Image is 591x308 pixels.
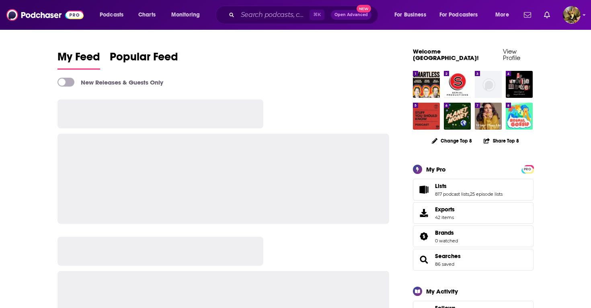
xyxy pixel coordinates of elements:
img: Stuff You Should Know [413,103,440,130]
span: 42 items [435,215,455,220]
span: Brands [413,225,534,247]
button: open menu [94,8,134,21]
a: Welcome [GEOGRAPHIC_DATA]! [413,48,479,62]
span: Lists [435,182,447,190]
button: open menu [389,8,436,21]
img: User Profile [563,6,581,24]
a: Searches [416,254,432,265]
img: missing-image.png [475,71,502,98]
img: SmartLess [413,71,440,98]
div: My Activity [426,287,458,295]
a: Popular Feed [110,50,178,70]
span: Lists [413,179,534,201]
a: PRO [523,165,532,172]
span: PRO [523,166,532,172]
div: My Pro [426,165,446,173]
span: For Podcasters [439,9,478,21]
span: Exports [435,206,455,213]
a: Exports [413,202,534,224]
span: Open Advanced [334,13,368,17]
button: Open AdvancedNew [331,10,371,20]
a: Show notifications dropdown [521,8,534,22]
div: Search podcasts, credits, & more... [223,6,386,24]
a: My Feed [57,50,100,70]
img: Podchaser - Follow, Share and Rate Podcasts [6,7,84,23]
a: Lists [435,182,503,190]
span: Searches [413,249,534,271]
img: Serial [444,71,471,98]
img: Normal Gossip [506,103,533,130]
button: Change Top 8 [427,136,477,146]
span: Popular Feed [110,50,178,68]
a: Brands [435,229,458,236]
a: Show notifications dropdown [541,8,553,22]
span: Podcasts [100,9,123,21]
a: 25 episode lists [470,191,503,197]
a: Charts [133,8,160,21]
a: New Releases & Guests Only [57,78,163,87]
button: open menu [490,8,519,21]
span: , [469,191,470,197]
span: ⌘ K [310,10,324,20]
img: My Favorite Murder with Karen Kilgariff and Georgia Hardstark [506,71,533,98]
a: 86 saved [435,261,454,267]
span: Charts [138,9,156,21]
a: View Profile [503,48,520,62]
span: Logged in as SydneyDemo [563,6,581,24]
button: Share Top 8 [483,133,519,149]
button: open menu [166,8,210,21]
input: Search podcasts, credits, & more... [238,8,310,21]
button: Show profile menu [563,6,581,24]
img: Planet Money [444,103,471,130]
span: For Business [394,9,426,21]
img: Wiser Than Me with Julia Louis-Dreyfus [475,103,502,130]
a: Searches [435,252,461,260]
a: Lists [416,184,432,195]
span: Monitoring [171,9,200,21]
a: 817 podcast lists [435,191,469,197]
button: open menu [434,8,490,21]
span: Brands [435,229,454,236]
a: 0 watched [435,238,458,244]
span: Exports [416,207,432,219]
span: More [495,9,509,21]
a: Brands [416,231,432,242]
span: New [357,5,371,12]
span: My Feed [57,50,100,68]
